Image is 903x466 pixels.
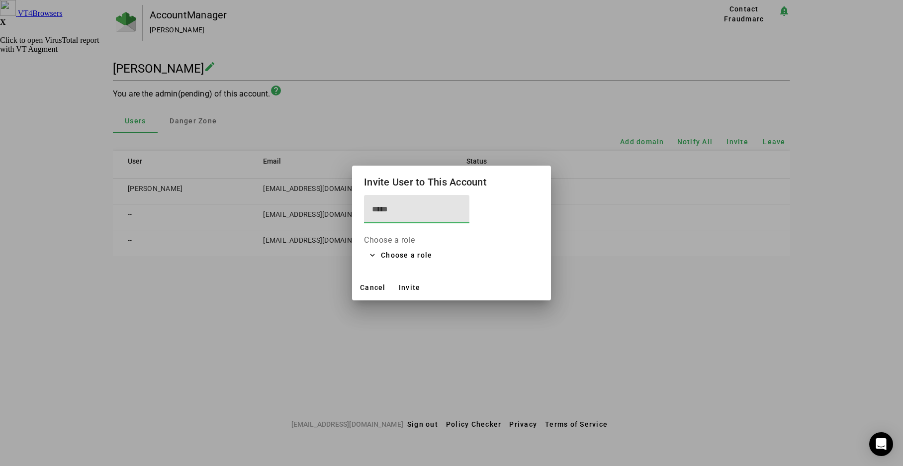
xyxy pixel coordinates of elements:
[399,283,421,291] span: Invite
[364,246,436,264] button: Choose a role
[394,279,426,296] button: Invite
[869,432,893,456] div: Open Intercom Messenger
[381,249,432,261] span: Choose a role
[360,283,386,291] span: Cancel
[352,166,551,194] h3: Invite User to This Account
[356,279,390,296] button: Cancel
[364,234,539,246] div: Choose a role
